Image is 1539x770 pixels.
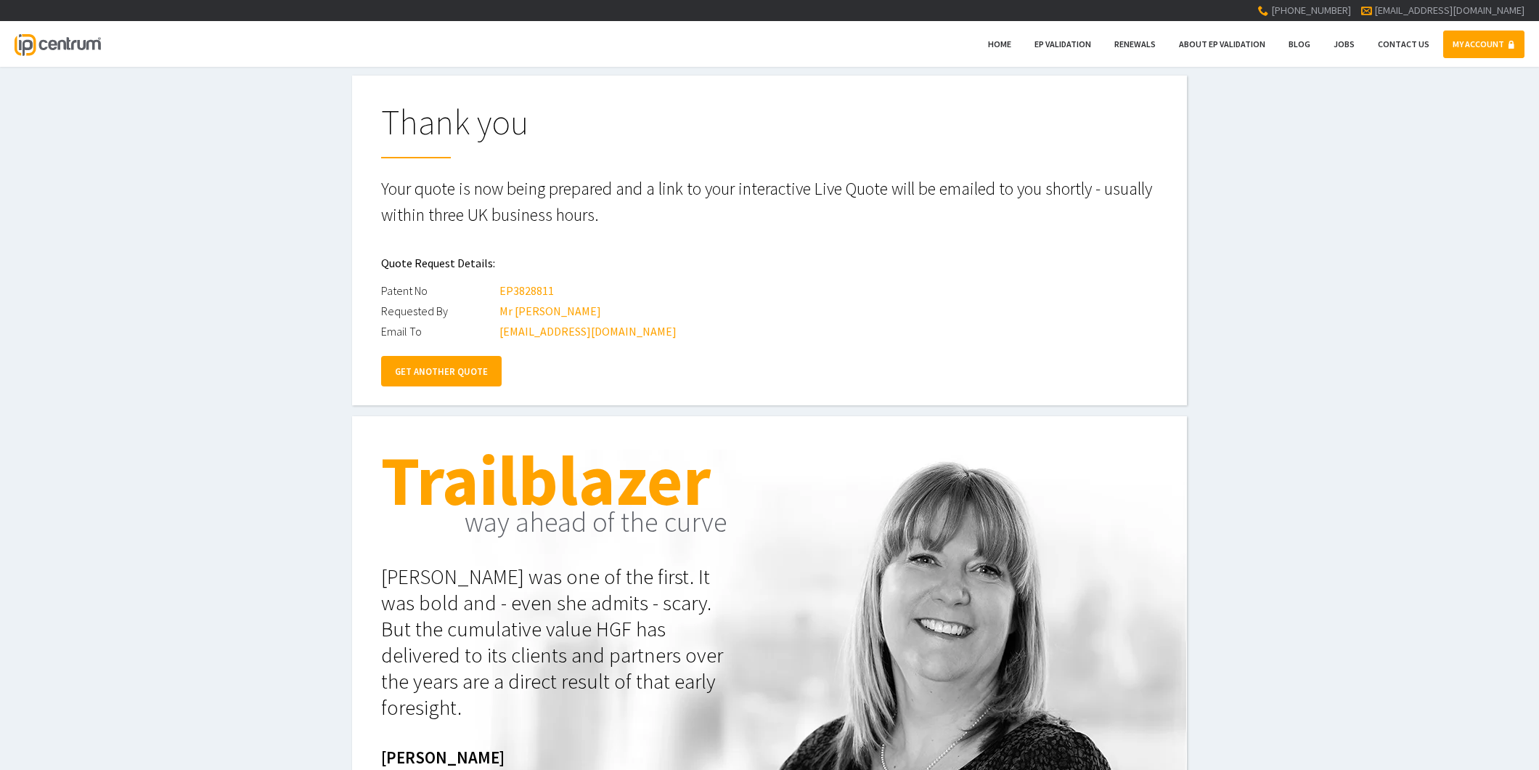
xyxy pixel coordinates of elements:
div: Requested By [381,301,497,321]
div: Patent No [381,280,497,301]
span: [PHONE_NUMBER] [1271,4,1351,17]
h2: Quote Request Details: [381,246,1158,280]
a: EP Validation [1025,31,1101,58]
div: EP3828811 [499,280,554,301]
span: About EP Validation [1179,38,1265,49]
p: Your quote is now being prepared and a link to your interactive Live Quote will be emailed to you... [381,176,1158,228]
a: Home [979,31,1021,58]
a: [EMAIL_ADDRESS][DOMAIN_NAME] [1374,4,1524,17]
h1: Thank you [381,105,1158,158]
div: Email To [381,321,497,341]
a: MY ACCOUNT [1443,31,1524,58]
a: Contact Us [1368,31,1439,58]
span: Renewals [1114,38,1156,49]
a: IP Centrum [15,21,100,67]
a: Blog [1279,31,1320,58]
div: [EMAIL_ADDRESS][DOMAIN_NAME] [499,321,677,341]
span: Contact Us [1378,38,1429,49]
span: Blog [1289,38,1310,49]
a: GET ANOTHER QUOTE [381,356,502,386]
a: About EP Validation [1169,31,1275,58]
a: Jobs [1324,31,1364,58]
div: Mr [PERSON_NAME] [499,301,601,321]
span: EP Validation [1034,38,1091,49]
a: Renewals [1105,31,1165,58]
span: Home [988,38,1011,49]
span: Jobs [1334,38,1355,49]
